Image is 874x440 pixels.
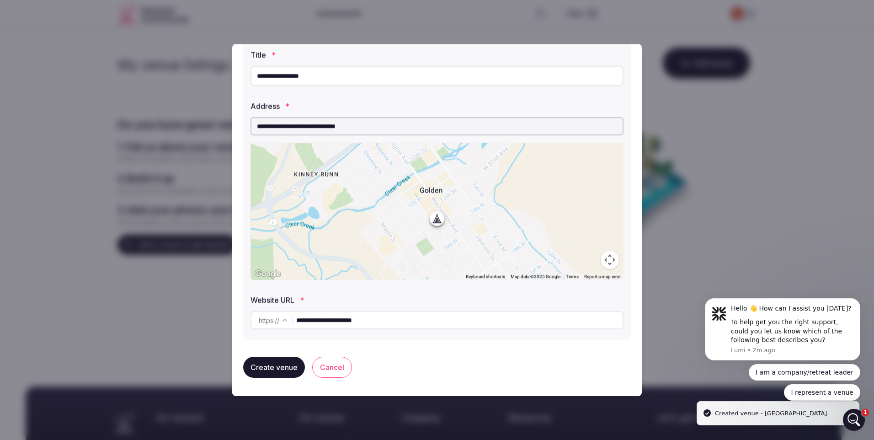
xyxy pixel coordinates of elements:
a: Report a map error [584,274,621,279]
label: Title [250,51,624,59]
img: Google [253,268,283,280]
label: Website URL [250,296,624,304]
span: 1 [862,409,869,416]
label: Address [250,102,624,110]
button: Map camera controls [601,251,619,269]
a: Terms [566,274,579,279]
span: Map data ©2025 Google [511,274,560,279]
button: Create venue [243,357,305,378]
button: Keyboard shortcuts [466,274,505,280]
iframe: Intercom live chat [843,409,865,431]
iframe: Intercom notifications message [691,248,874,415]
a: Open this area in Google Maps (opens a new window) [253,268,283,280]
button: Cancel [312,357,352,378]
